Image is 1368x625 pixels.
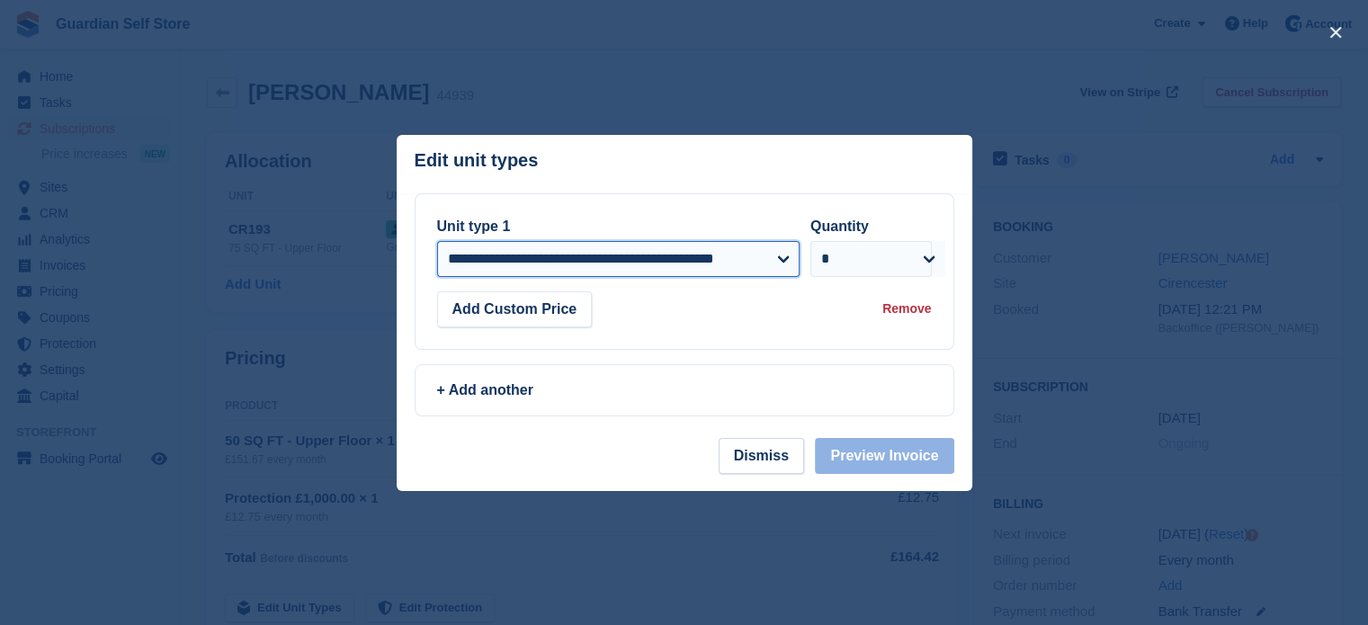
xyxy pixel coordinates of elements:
button: close [1321,18,1350,47]
button: Preview Invoice [815,438,953,474]
label: Unit type 1 [437,219,511,234]
p: Edit unit types [415,150,539,171]
div: + Add another [437,379,932,401]
a: + Add another [415,364,954,416]
label: Quantity [810,219,869,234]
button: Add Custom Price [437,291,593,327]
button: Dismiss [719,438,804,474]
div: Remove [882,299,931,318]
